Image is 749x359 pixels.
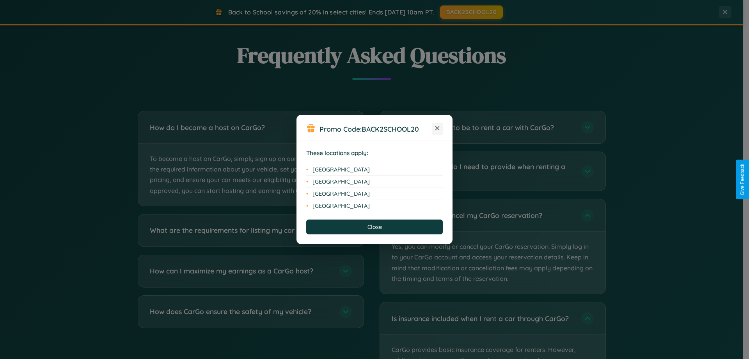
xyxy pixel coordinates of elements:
[306,176,443,188] li: [GEOGRAPHIC_DATA]
[740,164,745,195] div: Give Feedback
[319,125,432,133] h3: Promo Code:
[306,220,443,234] button: Close
[306,188,443,200] li: [GEOGRAPHIC_DATA]
[306,164,443,176] li: [GEOGRAPHIC_DATA]
[306,149,368,157] strong: These locations apply:
[306,200,443,212] li: [GEOGRAPHIC_DATA]
[362,125,419,133] b: BACK2SCHOOL20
